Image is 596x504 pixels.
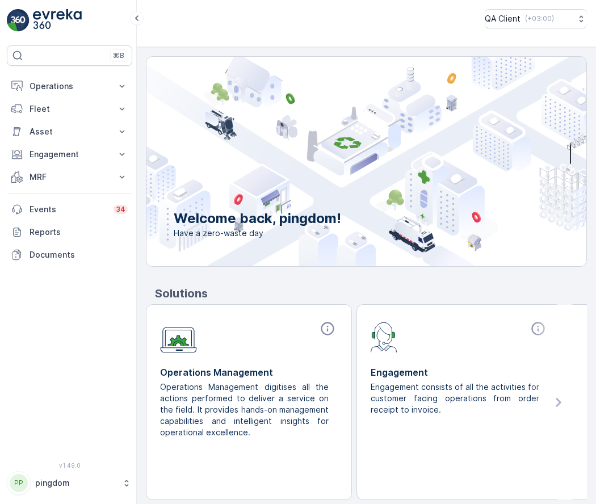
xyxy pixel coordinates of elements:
[160,366,338,379] p: Operations Management
[7,462,132,469] span: v 1.49.0
[371,381,539,415] p: Engagement consists of all the activities for customer facing operations from order receipt to in...
[174,228,341,239] span: Have a zero-waste day
[7,221,132,243] a: Reports
[35,477,116,489] p: pingdom
[7,243,132,266] a: Documents
[155,285,587,302] p: Solutions
[160,381,329,438] p: Operations Management digitises all the actions performed to deliver a service on the field. It p...
[371,366,548,379] p: Engagement
[174,209,341,228] p: Welcome back, pingdom!
[525,14,554,23] p: ( +03:00 )
[7,143,132,166] button: Engagement
[30,249,128,261] p: Documents
[30,226,128,238] p: Reports
[7,120,132,143] button: Asset
[10,474,28,492] div: PP
[7,166,132,188] button: MRF
[33,9,82,32] img: logo_light-DOdMpM7g.png
[30,171,110,183] p: MRF
[160,321,197,353] img: module-icon
[95,57,586,266] img: city illustration
[7,9,30,32] img: logo
[30,149,110,160] p: Engagement
[485,9,587,28] button: QA Client(+03:00)
[116,205,125,214] p: 34
[371,321,397,352] img: module-icon
[30,126,110,137] p: Asset
[7,471,132,495] button: PPpingdom
[113,51,124,60] p: ⌘B
[485,13,521,24] p: QA Client
[7,98,132,120] button: Fleet
[30,103,110,115] p: Fleet
[7,75,132,98] button: Operations
[30,81,110,92] p: Operations
[7,198,132,221] a: Events34
[30,204,107,215] p: Events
